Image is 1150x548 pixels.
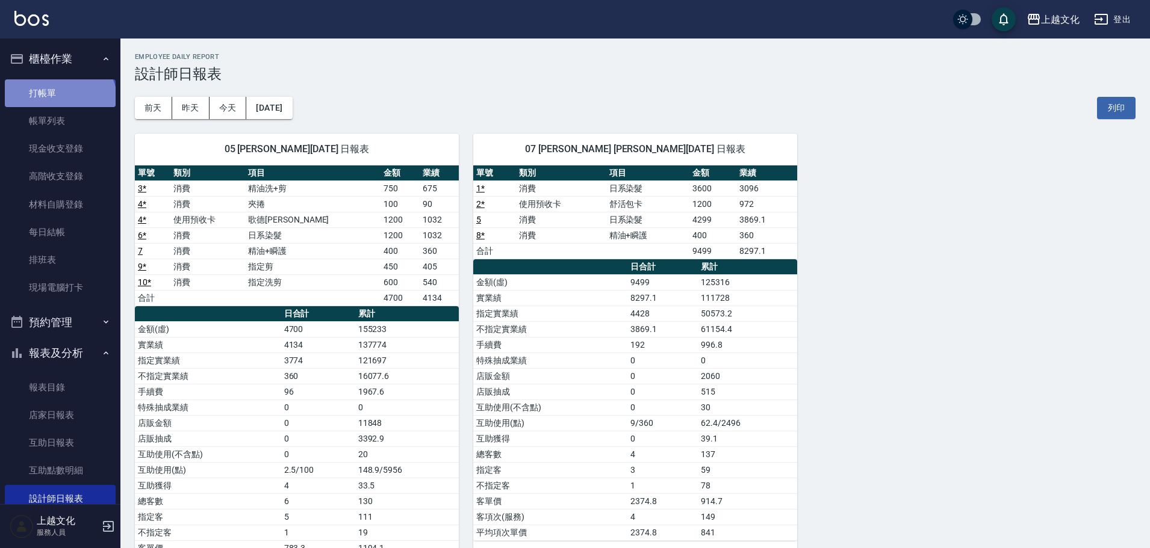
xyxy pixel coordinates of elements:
td: 消費 [170,243,245,259]
th: 類別 [516,165,606,181]
td: 59 [698,462,797,478]
td: 360 [281,368,355,384]
td: 夾捲 [245,196,381,212]
td: 3 [627,462,698,478]
td: 20 [355,446,459,462]
a: 互助點數明細 [5,457,116,484]
th: 累計 [355,306,459,322]
th: 日合計 [627,259,698,275]
th: 類別 [170,165,245,181]
td: 4299 [689,212,736,227]
td: 540 [420,274,459,290]
td: 1 [281,525,355,540]
td: 不指定客 [135,525,281,540]
td: 消費 [170,196,245,212]
td: 指定實業績 [473,306,627,321]
td: 0 [627,368,698,384]
td: 不指定實業績 [135,368,281,384]
td: 8297.1 [736,243,797,259]
td: 消費 [516,212,606,227]
td: 平均項次單價 [473,525,627,540]
td: 96 [281,384,355,399]
td: 店販金額 [135,415,281,431]
button: 昨天 [172,97,210,119]
div: 上越文化 [1041,12,1080,27]
td: 互助獲得 [473,431,627,446]
td: 62.4/2496 [698,415,797,431]
td: 9499 [689,243,736,259]
td: 合計 [135,290,170,306]
td: 舒活包卡 [606,196,689,212]
span: 07 [PERSON_NAME] [PERSON_NAME][DATE] 日報表 [488,143,783,155]
button: 登出 [1089,8,1136,31]
td: 39.1 [698,431,797,446]
button: save [992,7,1016,31]
td: 148.9/5956 [355,462,459,478]
button: 今天 [210,97,247,119]
td: 合計 [473,243,516,259]
td: 3096 [736,180,797,196]
td: 972 [736,196,797,212]
td: 消費 [516,180,606,196]
th: 業績 [420,165,459,181]
td: 1200 [381,212,420,227]
h2: Employee Daily Report [135,53,1136,61]
td: 137 [698,446,797,462]
td: 16077.6 [355,368,459,384]
td: 2374.8 [627,525,698,540]
td: 6 [281,493,355,509]
button: 前天 [135,97,172,119]
td: 消費 [170,274,245,290]
a: 高階收支登錄 [5,162,116,190]
th: 金額 [381,165,420,181]
td: 155233 [355,321,459,337]
a: 現金收支登錄 [5,135,116,162]
td: 137774 [355,337,459,353]
td: 消費 [516,227,606,243]
th: 業績 [736,165,797,181]
td: 78 [698,478,797,493]
td: 996.8 [698,337,797,353]
td: 360 [736,227,797,243]
td: 消費 [170,180,245,196]
td: 4 [281,478,355,493]
img: Person [10,514,34,538]
td: 使用預收卡 [516,196,606,212]
td: 2.5/100 [281,462,355,478]
th: 單號 [135,165,170,181]
td: 4134 [281,337,355,353]
td: 3774 [281,353,355,368]
td: 0 [627,431,698,446]
td: 1032 [420,227,459,243]
th: 項目 [245,165,381,181]
td: 0 [281,431,355,446]
td: 消費 [170,259,245,274]
td: 實業績 [135,337,281,353]
th: 日合計 [281,306,355,322]
a: 店家日報表 [5,401,116,429]
a: 互助日報表 [5,429,116,457]
a: 5 [476,215,481,224]
td: 841 [698,525,797,540]
td: 互助獲得 [135,478,281,493]
td: 0 [627,353,698,368]
td: 精油洗+剪 [245,180,381,196]
td: 0 [698,353,797,368]
th: 累計 [698,259,797,275]
td: 111728 [698,290,797,306]
button: 預約管理 [5,307,116,338]
td: 互助使用(不含點) [473,399,627,415]
td: 金額(虛) [473,274,627,290]
a: 打帳單 [5,79,116,107]
td: 實業績 [473,290,627,306]
th: 金額 [689,165,736,181]
h5: 上越文化 [37,515,98,527]
td: 750 [381,180,420,196]
td: 互助使用(點) [473,415,627,431]
td: 精油+瞬護 [606,227,689,243]
td: 日系染髮 [245,227,381,243]
td: 客項次(服務) [473,509,627,525]
td: 0 [281,446,355,462]
table: a dense table [135,165,459,306]
td: 1 [627,478,698,493]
